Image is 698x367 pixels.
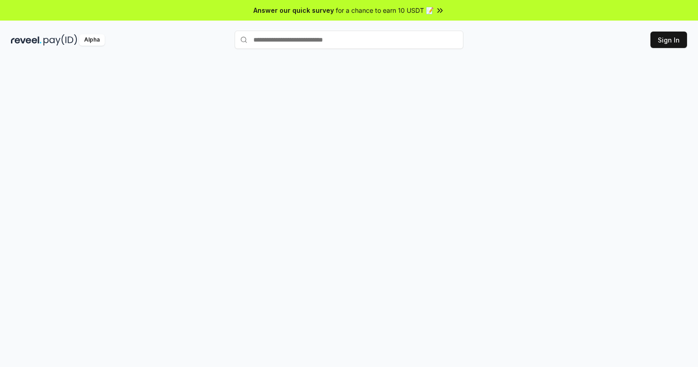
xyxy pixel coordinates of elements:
span: for a chance to earn 10 USDT 📝 [336,5,434,15]
img: pay_id [43,34,77,46]
span: Answer our quick survey [253,5,334,15]
button: Sign In [650,32,687,48]
div: Alpha [79,34,105,46]
img: reveel_dark [11,34,42,46]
